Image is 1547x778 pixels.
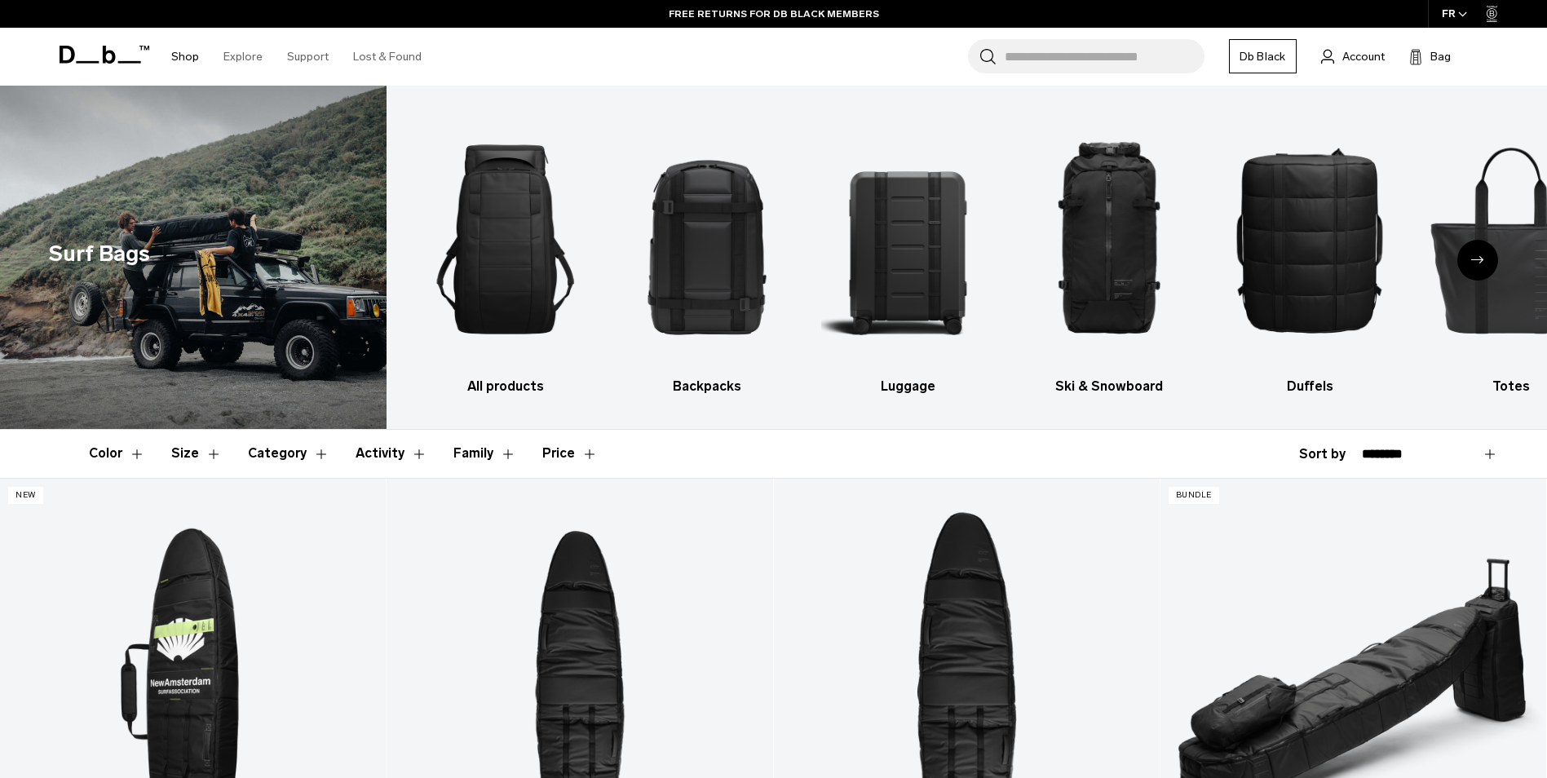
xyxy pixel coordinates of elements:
[8,487,43,504] p: New
[542,430,598,477] button: Toggle Price
[1023,110,1196,369] img: Db
[1023,377,1196,396] h3: Ski & Snowboard
[821,110,994,369] img: Db
[1321,46,1385,66] a: Account
[821,110,994,396] li: 3 / 9
[621,110,793,396] li: 2 / 9
[621,110,793,396] a: Db Backpacks
[419,110,592,396] li: 1 / 9
[1224,377,1397,396] h3: Duffels
[287,28,329,86] a: Support
[1229,39,1297,73] a: Db Black
[49,237,150,271] h1: Surf Bags
[1023,110,1196,396] a: Db Ski & Snowboard
[419,110,592,369] img: Db
[1169,487,1219,504] p: Bundle
[1224,110,1397,369] img: Db
[1224,110,1397,396] a: Db Duffels
[419,377,592,396] h3: All products
[621,110,793,369] img: Db
[1023,110,1196,396] li: 4 / 9
[1457,240,1498,281] div: Next slide
[821,377,994,396] h3: Luggage
[621,377,793,396] h3: Backpacks
[159,28,434,86] nav: Main Navigation
[171,430,222,477] button: Toggle Filter
[356,430,427,477] button: Toggle Filter
[1430,48,1451,65] span: Bag
[248,430,329,477] button: Toggle Filter
[821,110,994,396] a: Db Luggage
[353,28,422,86] a: Lost & Found
[171,28,199,86] a: Shop
[419,110,592,396] a: Db All products
[1409,46,1451,66] button: Bag
[223,28,263,86] a: Explore
[89,430,145,477] button: Toggle Filter
[669,7,879,21] a: FREE RETURNS FOR DB BLACK MEMBERS
[453,430,516,477] button: Toggle Filter
[1342,48,1385,65] span: Account
[1224,110,1397,396] li: 5 / 9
